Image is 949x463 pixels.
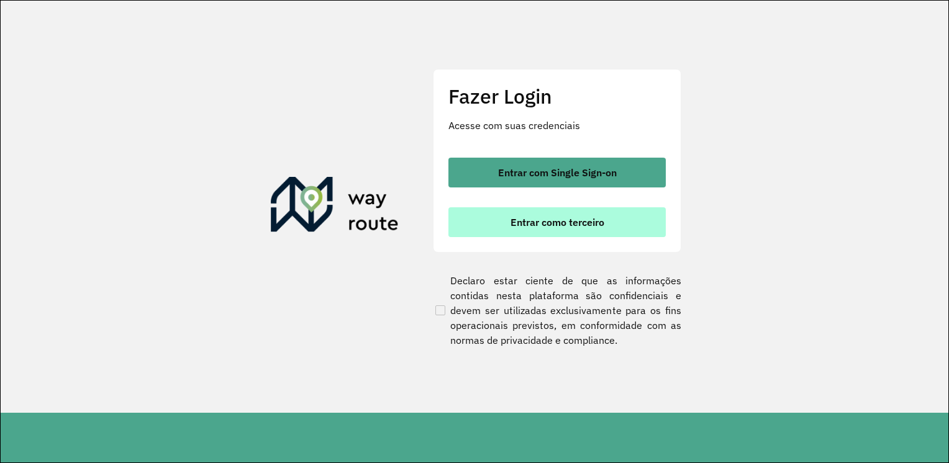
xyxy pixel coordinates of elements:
[448,158,666,187] button: button
[271,177,399,236] img: Roteirizador AmbevTech
[498,168,617,178] span: Entrar com Single Sign-on
[448,207,666,237] button: button
[511,217,604,227] span: Entrar como terceiro
[448,118,666,133] p: Acesse com suas credenciais
[448,84,666,108] h2: Fazer Login
[433,273,681,348] label: Declaro estar ciente de que as informações contidas nesta plataforma são confidenciais e devem se...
